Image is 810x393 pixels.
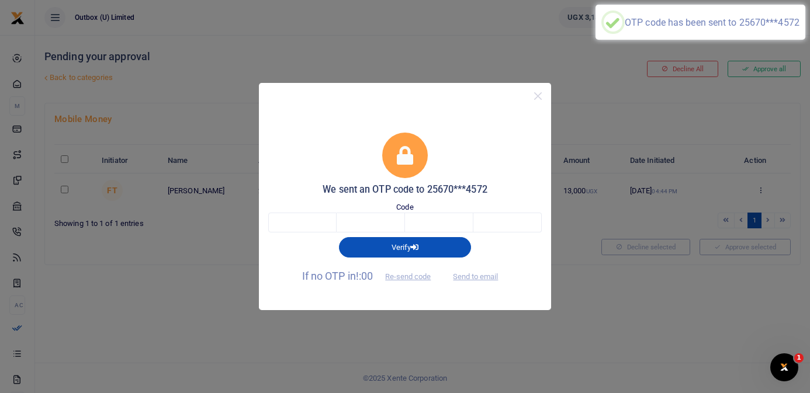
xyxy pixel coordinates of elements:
div: OTP code has been sent to 25670***4572 [625,17,799,28]
button: Verify [339,237,471,257]
span: !:00 [356,270,373,282]
iframe: Intercom live chat [770,353,798,381]
span: If no OTP in [302,270,441,282]
label: Code [396,201,413,213]
span: 1 [794,353,804,363]
h5: We sent an OTP code to 25670***4572 [268,184,542,196]
button: Close [529,88,546,105]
